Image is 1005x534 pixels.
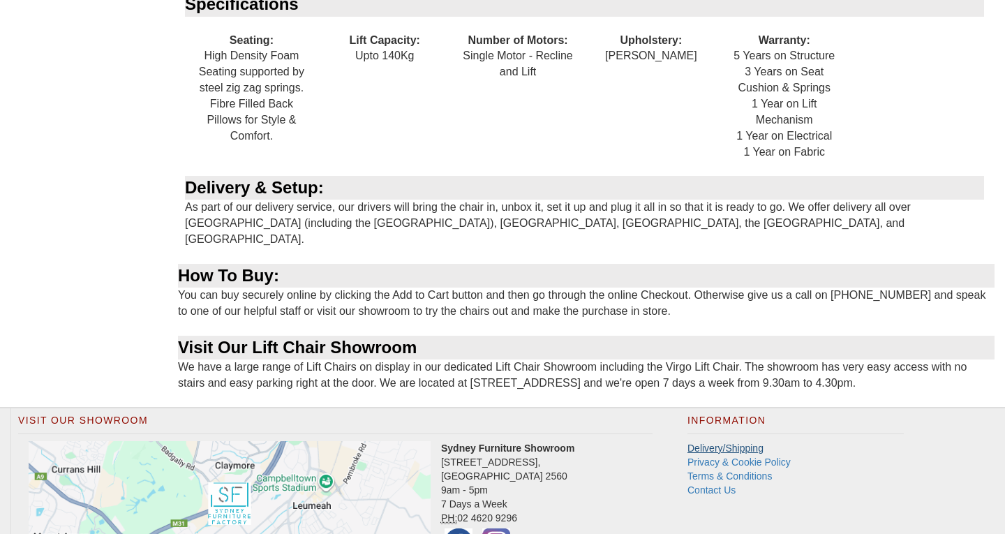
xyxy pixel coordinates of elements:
div: Single Motor - Recline and Lift [452,17,585,96]
b: Seating: [230,34,274,46]
div: As part of our delivery service, our drivers will bring the chair in, unbox it, set it up and plu... [178,176,995,264]
h2: Information [687,415,904,433]
a: Contact Us [687,484,736,496]
div: Delivery & Setup: [185,176,984,200]
a: Delivery/Shipping [687,443,764,454]
a: Privacy & Cookie Policy [687,457,791,468]
b: Upholstery: [620,34,682,46]
b: Lift Capacity: [350,34,420,46]
div: 5 Years on Structure 3 Years on Seat Cushion & Springs 1 Year on Lift Mechanism 1 Year on Electri... [717,17,851,176]
b: Warranty: [759,34,810,46]
div: Visit Our Lift Chair Showroom [178,336,995,359]
strong: Sydney Furniture Showroom [441,443,574,454]
h2: Visit Our Showroom [18,415,653,433]
b: Number of Motors: [468,34,568,46]
div: [PERSON_NAME] [584,17,717,80]
div: How To Buy: [178,264,995,288]
div: High Density Foam Seating supported by steel zig zag springs. Fibre Filled Back Pillows for Style... [185,17,318,161]
div: Upto 140Kg [318,17,452,80]
a: Terms & Conditions [687,470,772,482]
abbr: Phone [441,512,457,524]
